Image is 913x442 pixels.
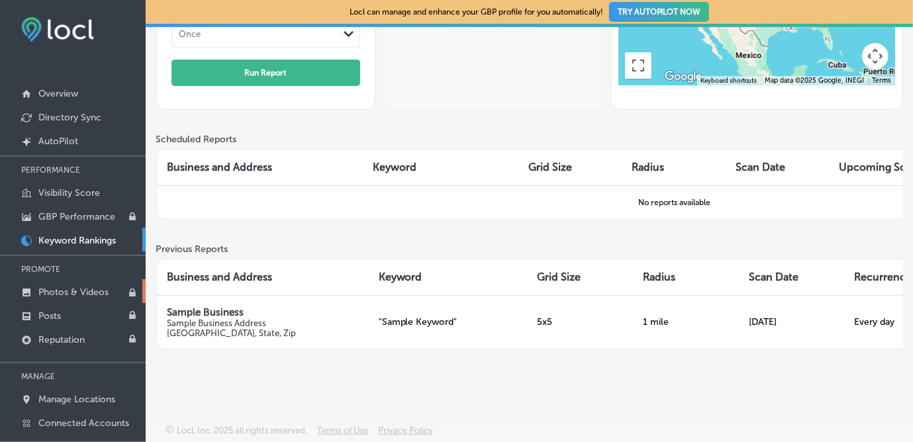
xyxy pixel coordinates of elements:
h3: Scheduled Reports [156,134,903,145]
td: [DATE] [738,295,844,349]
p: Sample Business [167,306,358,318]
p: Visibility Score [38,187,100,199]
th: Radius [621,150,725,185]
button: Keyboard shortcuts [700,76,757,85]
p: GBP Performance [38,211,115,222]
th: Keyword [368,259,527,295]
button: Run Report [171,60,360,86]
div: Once [179,30,201,40]
img: Google [661,68,705,85]
th: Grid Size [526,259,632,295]
h3: Previous Reports [156,243,903,255]
p: Locl, Inc. 2025 all rights reserved. [177,425,307,435]
th: Business and Address [156,259,368,295]
td: 1 mile [632,295,738,349]
img: fda3e92497d09a02dc62c9cd864e3231.png [21,17,94,42]
p: Reputation [38,334,85,345]
th: Radius [632,259,738,295]
th: Grid Size [518,150,621,185]
th: Business and Address [156,150,362,185]
th: Keyword [362,150,518,185]
p: Posts [38,310,61,322]
p: Connected Accounts [38,418,129,429]
p: Keyword Rankings [38,235,116,246]
a: Privacy Policy [378,425,433,442]
p: Overview [38,88,78,99]
p: Manage Locations [38,394,115,405]
p: Photos & Videos [38,287,109,298]
p: Directory Sync [38,112,101,123]
td: "Sample Keyword" [368,295,527,349]
p: AutoPilot [38,136,78,147]
button: Map camera controls [862,43,889,69]
p: Sample Business Address [GEOGRAPHIC_DATA], State, Zip [167,318,358,338]
a: Terms (opens in new tab) [873,77,891,85]
th: Scan Date [725,150,828,185]
td: 5x5 [526,295,632,349]
a: Terms of Use [317,425,368,442]
button: TRY AUTOPILOT NOW [609,2,709,22]
th: Scan Date [738,259,844,295]
button: Toggle fullscreen view [625,52,651,79]
span: Map data ©2025 Google, INEGI [765,77,865,85]
a: Open this area in Google Maps (opens a new window) [661,68,705,85]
